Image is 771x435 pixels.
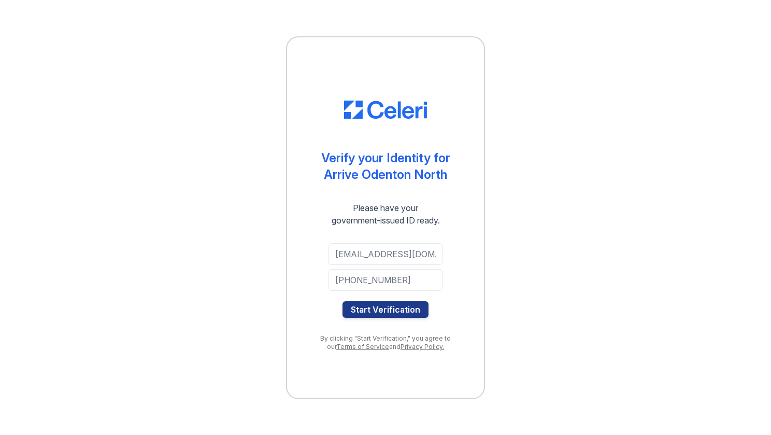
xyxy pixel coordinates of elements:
[308,334,463,351] div: By clicking "Start Verification," you agree to our and
[342,301,429,318] button: Start Verification
[313,202,459,227] div: Please have your government-issued ID ready.
[336,343,389,350] a: Terms of Service
[329,243,442,265] input: Email
[329,269,442,291] input: Phone
[401,343,444,350] a: Privacy Policy.
[344,101,427,119] img: CE_Logo_Blue-a8612792a0a2168367f1c8372b55b34899dd931a85d93a1a3d3e32e68fde9ad4.png
[321,150,450,183] div: Verify your Identity for Arrive Odenton North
